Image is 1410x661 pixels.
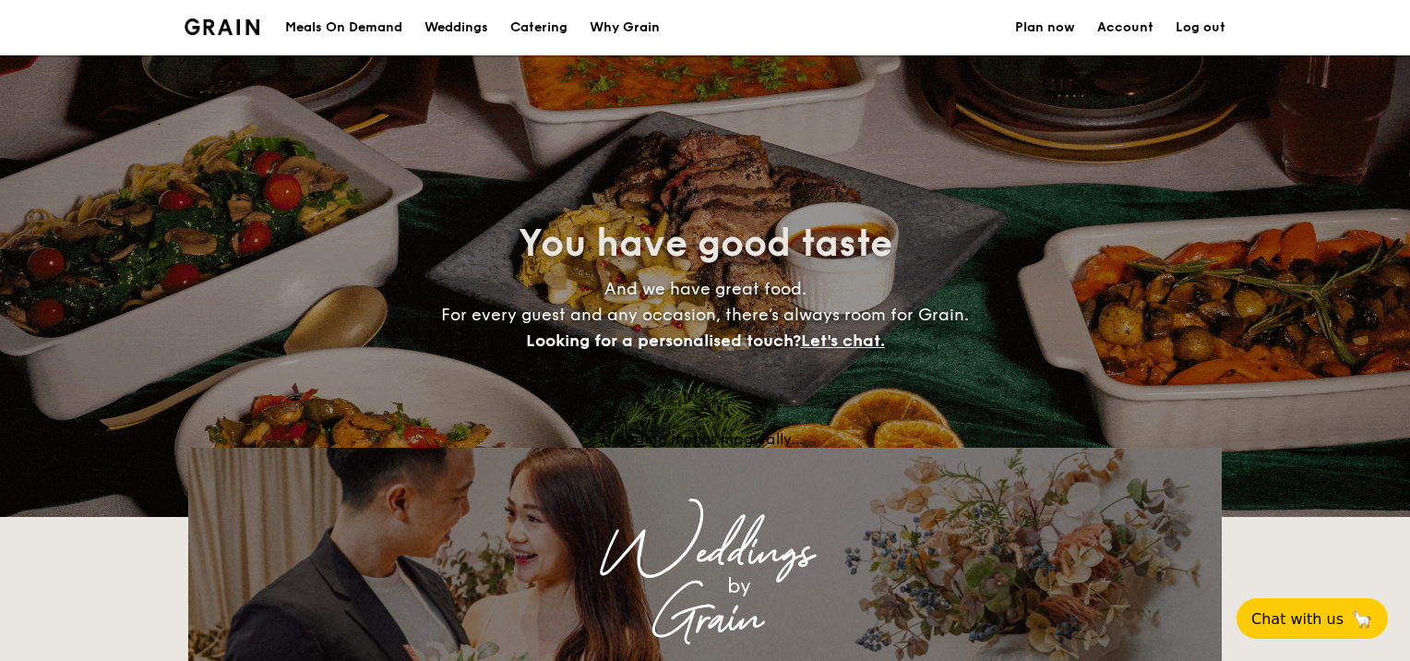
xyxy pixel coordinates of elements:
span: And we have great food. For every guest and any occasion, there’s always room for Grain. [441,279,969,351]
img: Grain [185,18,259,35]
a: Logotype [185,18,259,35]
button: Chat with us🦙 [1237,598,1388,639]
span: Chat with us [1251,610,1344,628]
div: Weddings [351,536,1059,570]
span: 🦙 [1351,608,1373,630]
span: Let's chat. [801,330,885,351]
div: Loading menus magically... [188,430,1222,448]
span: Looking for a personalised touch? [526,330,801,351]
div: by [419,570,1059,603]
div: Grain [351,603,1059,636]
span: You have good taste [519,222,892,266]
